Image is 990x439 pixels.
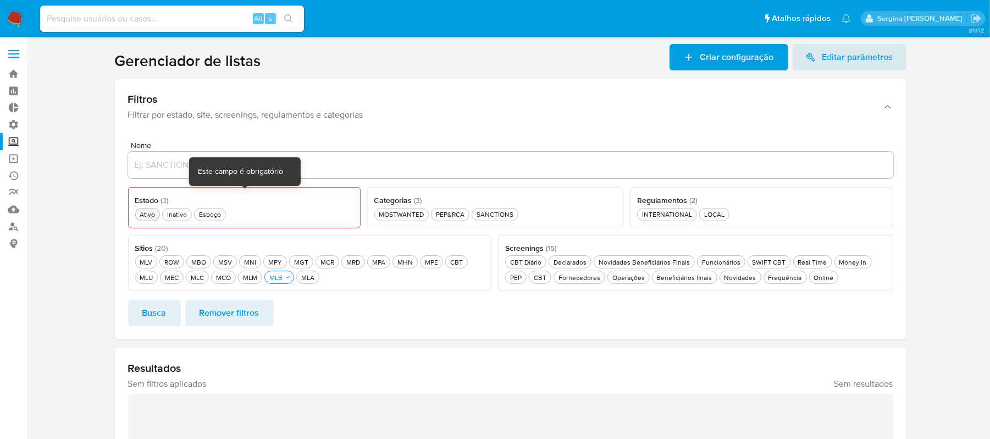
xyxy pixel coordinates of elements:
p: sergina.neta@mercadolivre.com [877,13,966,24]
button: search-icon [277,11,300,26]
input: Pesquise usuários ou casos... [40,12,304,26]
a: Notificações [842,14,851,23]
span: Atalhos rápidos [772,13,831,24]
span: Alt [254,13,263,24]
div: Este campo é obrigatório [198,166,283,177]
span: s [269,13,272,24]
a: Sair [970,13,982,24]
